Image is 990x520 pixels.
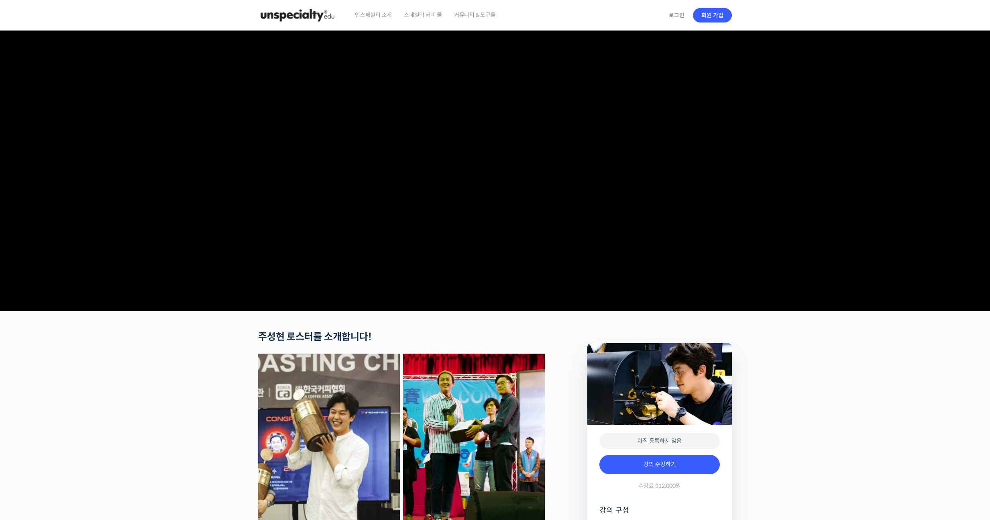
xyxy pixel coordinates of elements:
a: 회원 가입 [693,8,732,23]
a: 강의 수강하기 [599,455,720,474]
div: 아직 등록하지 않음 [599,433,720,449]
a: 로그인 [664,6,689,25]
span: 수강료 312,000원 [638,482,681,490]
strong: 주성현 로스터를 소개합니다! [258,331,372,343]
